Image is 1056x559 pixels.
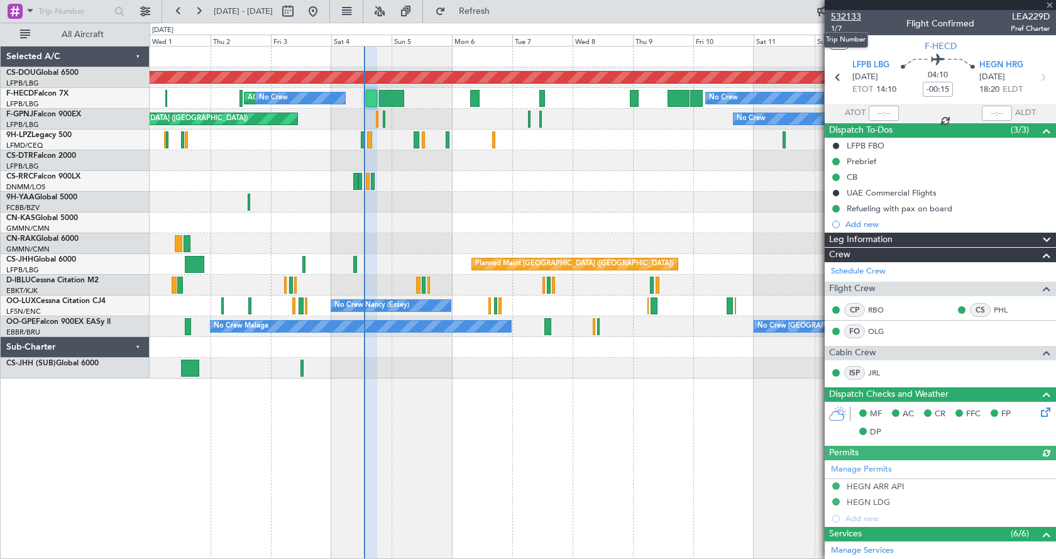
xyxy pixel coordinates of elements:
[831,545,894,557] a: Manage Services
[6,194,77,201] a: 9H-YAAGlobal 5000
[737,109,766,128] div: No Crew
[6,286,38,296] a: EBKT/KJK
[6,256,33,263] span: CS-JHH
[6,162,39,171] a: LFPB/LBG
[1011,123,1029,136] span: (3/3)
[829,527,862,541] span: Services
[6,173,33,180] span: CS-RRC
[1015,107,1036,119] span: ALDT
[754,35,814,46] div: Sat 11
[211,35,271,46] div: Thu 2
[6,194,35,201] span: 9H-YAA
[829,346,876,360] span: Cabin Crew
[38,2,111,21] input: Trip Number
[1011,23,1050,34] span: Pref Charter
[6,203,40,213] a: FCBB/BZV
[829,387,949,402] span: Dispatch Checks and Weather
[6,182,45,192] a: DNMM/LOS
[248,89,380,108] div: AOG Maint Paris ([GEOGRAPHIC_DATA])
[331,35,392,46] div: Sat 4
[829,282,876,296] span: Flight Crew
[573,35,633,46] div: Wed 8
[831,265,886,278] a: Schedule Crew
[829,248,850,262] span: Crew
[6,277,31,284] span: D-IBLU
[979,71,1005,84] span: [DATE]
[214,6,273,17] span: [DATE] - [DATE]
[868,304,896,316] a: RBO
[829,233,893,247] span: Leg Information
[6,235,79,243] a: CN-RAKGlobal 6000
[6,120,39,130] a: LFPB/LBG
[259,89,288,108] div: No Crew
[392,35,452,46] div: Sun 5
[1001,408,1011,421] span: FP
[903,408,914,421] span: AC
[6,265,39,275] a: LFPB/LBG
[847,156,876,167] div: Prebrief
[6,245,50,254] a: GMMN/CMN
[757,317,968,336] div: No Crew [GEOGRAPHIC_DATA] ([GEOGRAPHIC_DATA] National)
[6,90,34,97] span: F-HECD
[6,79,39,88] a: LFPB/LBG
[475,255,673,274] div: Planned Maint [GEOGRAPHIC_DATA] ([GEOGRAPHIC_DATA])
[935,408,945,421] span: CR
[33,30,133,39] span: All Aircraft
[6,307,41,316] a: LFSN/ENC
[870,408,882,421] span: MF
[6,131,72,139] a: 9H-LPZLegacy 500
[6,360,99,367] a: CS-JHH (SUB)Global 6000
[844,324,865,338] div: FO
[6,141,43,150] a: LFMD/CEQ
[6,111,33,118] span: F-GPNJ
[6,99,39,109] a: LFPB/LBG
[6,297,36,305] span: OO-LUX
[829,123,893,138] span: Dispatch To-Dos
[6,111,81,118] a: F-GPNJFalcon 900EX
[334,296,409,315] div: No Crew Nancy (Essey)
[6,69,79,77] a: CS-DOUGlobal 6500
[6,131,31,139] span: 9H-LPZ
[925,40,957,53] span: F-HECD
[6,297,106,305] a: OO-LUXCessna Citation CJ4
[844,303,865,317] div: CP
[152,25,173,36] div: [DATE]
[6,318,111,326] a: OO-GPEFalcon 900EX EASy II
[6,69,36,77] span: CS-DOU
[6,214,78,222] a: CN-KASGlobal 5000
[994,304,1022,316] a: PHL
[6,90,69,97] a: F-HECDFalcon 7X
[928,69,948,82] span: 04:10
[6,256,76,263] a: CS-JHHGlobal 6000
[844,366,865,380] div: ISP
[852,84,873,96] span: ETOT
[823,32,868,48] div: Trip Number
[1003,84,1023,96] span: ELDT
[868,367,896,379] a: JRL
[14,25,136,45] button: All Aircraft
[6,224,50,233] a: GMMN/CMN
[6,277,99,284] a: D-IBLUCessna Citation M2
[6,152,76,160] a: CS-DTRFalcon 2000
[6,360,56,367] span: CS-JHH (SUB)
[448,7,501,16] span: Refresh
[852,59,889,72] span: LFPB LBG
[970,303,991,317] div: CS
[693,35,754,46] div: Fri 10
[452,35,512,46] div: Mon 6
[906,17,974,30] div: Flight Confirmed
[429,1,505,21] button: Refresh
[979,59,1023,72] span: HEGN HRG
[271,35,331,46] div: Fri 3
[852,71,878,84] span: [DATE]
[966,408,981,421] span: FFC
[979,84,999,96] span: 18:20
[6,214,35,222] span: CN-KAS
[847,140,884,151] div: LFPB FBO
[512,35,573,46] div: Tue 7
[633,35,693,46] div: Thu 9
[870,426,881,439] span: DP
[1011,10,1050,23] span: LEA229D
[876,84,896,96] span: 14:10
[845,219,1050,230] div: Add new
